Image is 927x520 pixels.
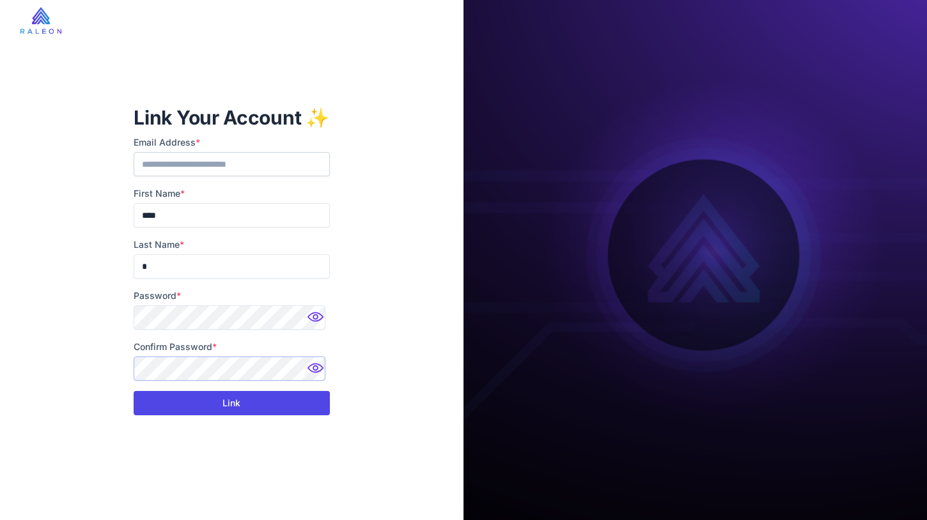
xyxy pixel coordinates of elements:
[304,359,330,385] img: Password hidden
[304,308,330,333] img: Password hidden
[134,340,329,354] label: Confirm Password
[134,187,329,201] label: First Name
[134,391,329,415] button: Link
[134,238,329,252] label: Last Name
[134,105,329,130] h1: Link Your Account ✨
[20,7,61,34] img: raleon-logo-whitebg.9aac0268.jpg
[134,289,329,303] label: Password
[134,135,329,149] label: Email Address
